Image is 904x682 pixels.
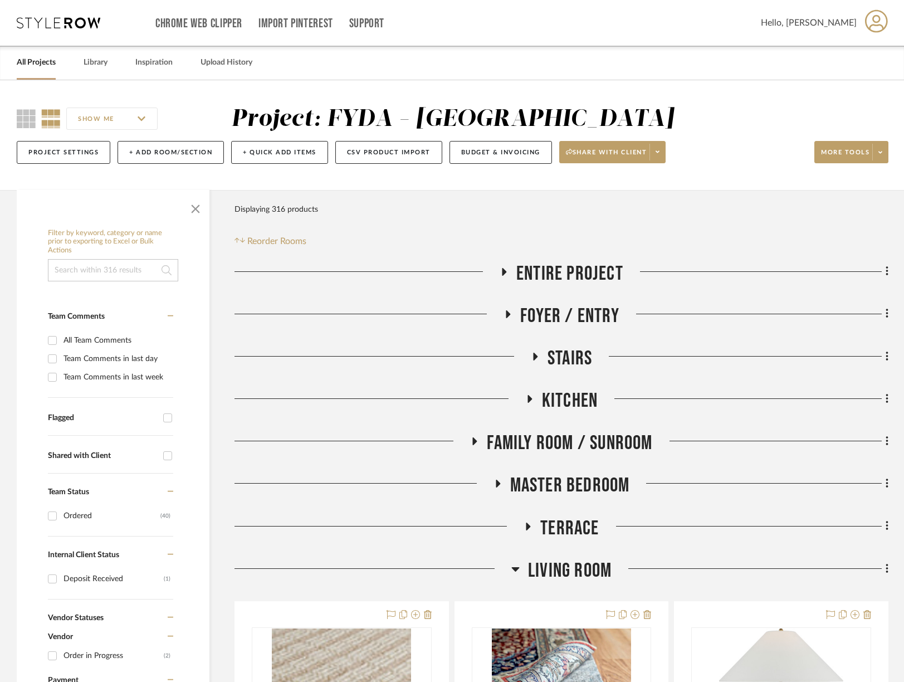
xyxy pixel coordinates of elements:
button: Share with client [559,141,666,163]
button: Reorder Rooms [234,235,306,248]
input: Search within 316 results [48,259,178,281]
span: Kitchen [542,389,598,413]
span: Internal Client Status [48,551,119,559]
button: CSV Product Import [335,141,442,164]
span: Vendor [48,633,73,641]
span: More tools [821,148,869,165]
span: Living Room [528,559,612,583]
div: Flagged [48,413,158,423]
div: (40) [160,507,170,525]
span: Terrace [540,517,599,540]
div: Team Comments in last day [63,350,170,368]
h6: Filter by keyword, category or name prior to exporting to Excel or Bulk Actions [48,229,178,255]
span: Team Comments [48,313,105,320]
span: Reorder Rooms [247,235,306,248]
a: Chrome Web Clipper [155,19,242,28]
div: (2) [164,647,170,665]
button: Budget & Invoicing [449,141,552,164]
span: Hello, [PERSON_NAME] [761,16,857,30]
a: Upload History [201,55,252,70]
span: Foyer / Entry [520,304,619,328]
a: Import Pinterest [258,19,333,28]
div: Deposit Received [63,570,164,588]
span: Family Room / Sunroom [487,431,652,455]
div: (1) [164,570,170,588]
span: Share with client [566,148,647,165]
a: Inspiration [135,55,173,70]
button: Project Settings [17,141,110,164]
div: Displaying 316 products [234,198,318,221]
div: Team Comments in last week [63,368,170,386]
button: Close [184,196,207,218]
div: Ordered [63,507,160,525]
span: Team Status [48,488,89,496]
a: Support [349,19,384,28]
span: Stairs [548,347,592,371]
span: Entire Project [516,262,623,286]
div: Shared with Client [48,451,158,461]
div: Project: FYDA - [GEOGRAPHIC_DATA] [231,108,674,131]
div: All Team Comments [63,332,170,349]
button: + Add Room/Section [118,141,224,164]
a: All Projects [17,55,56,70]
span: Vendor Statuses [48,614,104,622]
button: + Quick Add Items [231,141,328,164]
div: Order in Progress [63,647,164,665]
a: Library [84,55,107,70]
button: More tools [814,141,888,163]
span: Master Bedroom [510,474,630,498]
